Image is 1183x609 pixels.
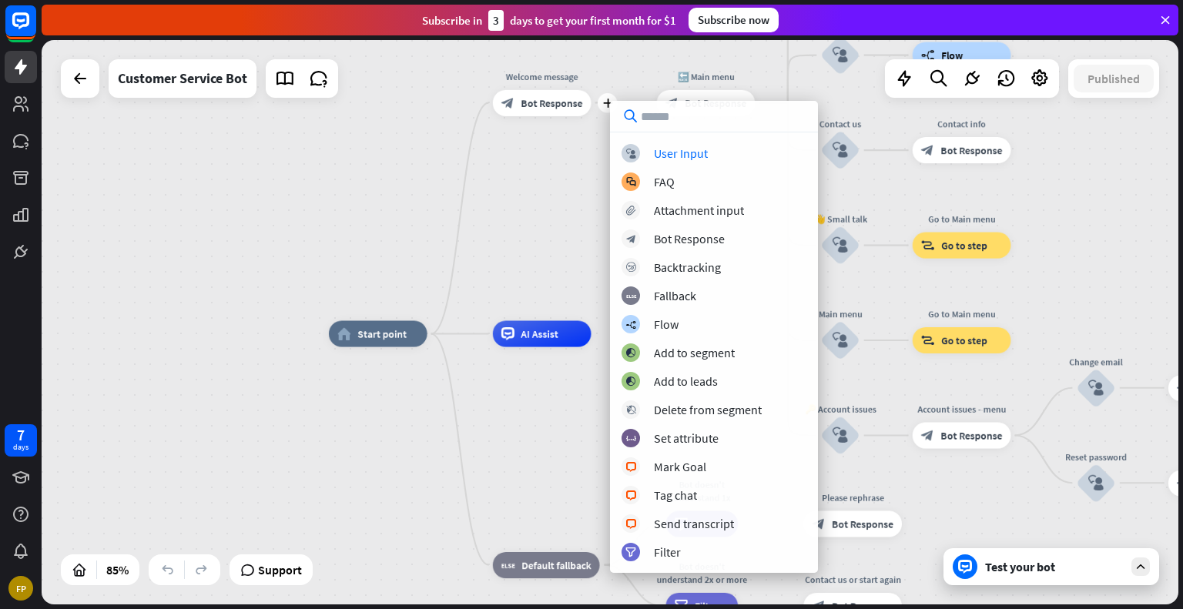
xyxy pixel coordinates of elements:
[833,333,848,348] i: block_user_input
[794,491,912,504] div: Please rephrase
[903,212,1020,226] div: Go to Main menu
[483,70,601,83] div: Welcome message
[625,547,636,557] i: filter
[903,118,1020,131] div: Contact info
[1057,450,1135,463] div: Reset password
[940,429,1002,442] span: Bot Response
[501,558,515,571] i: block_fallback
[626,263,636,273] i: block_backtracking
[833,427,848,443] i: block_user_input
[654,402,762,417] div: Delete from segment
[488,10,504,31] div: 3
[654,487,697,503] div: Tag chat
[654,373,718,389] div: Add to leads
[941,49,963,62] span: Flow
[1088,380,1104,396] i: block_user_input
[647,70,765,83] div: 🔙 Main menu
[654,316,679,332] div: Flow
[921,144,934,157] i: block_bot_response
[656,560,748,586] div: Bot doesn't understand 2x or more
[602,98,612,107] i: plus
[654,430,719,446] div: Set attribute
[521,558,591,571] span: Default fallback
[801,212,880,226] div: 👋 Small talk
[625,320,636,330] i: builder_tree
[941,239,987,252] span: Go to step
[685,96,746,109] span: Bot Response
[625,490,637,500] i: block_livechat
[337,327,351,340] i: home_2
[422,10,676,31] div: Subscribe in days to get your first month for $1
[8,576,33,601] div: FP
[941,334,987,347] span: Go to step
[626,234,636,244] i: block_bot_response
[102,557,133,582] div: 85%
[921,239,935,252] i: block_goto
[812,517,825,530] i: block_bot_response
[12,6,59,52] button: Open LiveChat chat widget
[1057,355,1135,368] div: Change email
[654,459,706,474] div: Mark Goal
[654,174,675,189] div: FAQ
[654,202,744,218] div: Attachment input
[985,559,1124,574] div: Test your bot
[626,177,636,187] i: block_faq
[921,334,935,347] i: block_goto
[501,96,514,109] i: block_bot_response
[626,149,636,159] i: block_user_input
[625,376,636,386] i: block_add_to_segment
[626,433,636,443] i: block_set_attribute
[801,307,880,320] div: Main menu
[801,118,880,131] div: Contact us
[654,231,725,246] div: Bot Response
[665,96,679,109] i: block_bot_response
[17,428,25,442] div: 7
[118,59,247,98] div: Customer Service Bot
[357,327,407,340] span: Start point
[940,144,1002,157] span: Bot Response
[1074,65,1154,92] button: Published
[258,557,302,582] span: Support
[833,47,848,62] i: block_user_input
[521,327,558,340] span: AI Assist
[833,237,848,253] i: block_user_input
[626,206,636,216] i: block_attachment
[654,516,734,531] div: Send transcript
[654,146,708,161] div: User Input
[921,429,934,442] i: block_bot_response
[1088,475,1104,490] i: block_user_input
[654,345,735,360] div: Add to segment
[13,442,28,453] div: days
[5,424,37,457] a: 7 days
[626,405,636,415] i: block_delete_from_segment
[833,142,848,158] i: block_user_input
[654,288,696,303] div: Fallback
[921,49,935,62] i: builder_tree
[903,307,1020,320] div: Go to Main menu
[626,291,636,301] i: block_fallback
[625,462,637,472] i: block_livechat
[794,573,912,586] div: Contact us or start again
[903,403,1020,416] div: Account issues - menu
[625,519,637,529] i: block_livechat
[832,517,893,530] span: Bot Response
[654,259,721,275] div: Backtracking
[801,403,880,416] div: 🔑 Account issues
[521,96,582,109] span: Bot Response
[689,8,779,32] div: Subscribe now
[625,348,636,358] i: block_add_to_segment
[654,544,681,560] div: Filter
